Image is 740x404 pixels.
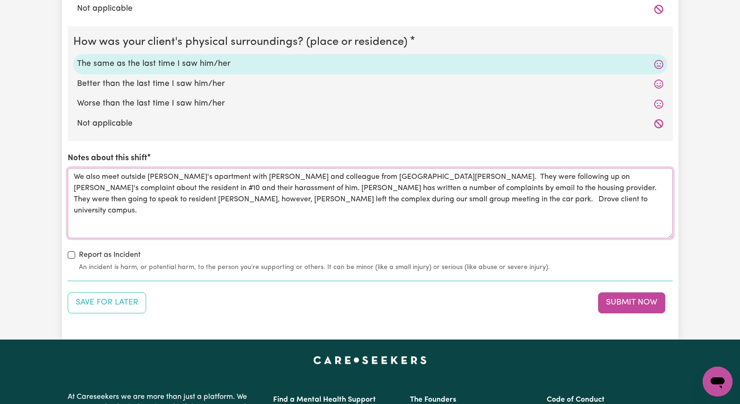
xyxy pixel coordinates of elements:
[68,168,673,238] textarea: We also meet outside [PERSON_NAME]'s apartment with [PERSON_NAME] and colleague from [GEOGRAPHIC_...
[79,249,141,261] label: Report as Incident
[79,262,673,272] small: An incident is harm, or potential harm, to the person you're supporting or others. It can be mino...
[77,78,663,90] label: Better than the last time I saw him/her
[703,367,733,397] iframe: Button to launch messaging window
[598,292,665,313] button: Submit your job report
[313,356,427,364] a: Careseekers home page
[77,58,663,70] label: The same as the last time I saw him/her
[547,396,605,404] a: Code of Conduct
[68,292,146,313] button: Save your job report
[410,396,456,404] a: The Founders
[77,3,663,15] label: Not applicable
[68,152,147,164] label: Notes about this shift
[73,34,411,50] legend: How was your client's physical surroundings? (place or residence)
[77,98,663,110] label: Worse than the last time I saw him/her
[77,118,663,130] label: Not applicable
